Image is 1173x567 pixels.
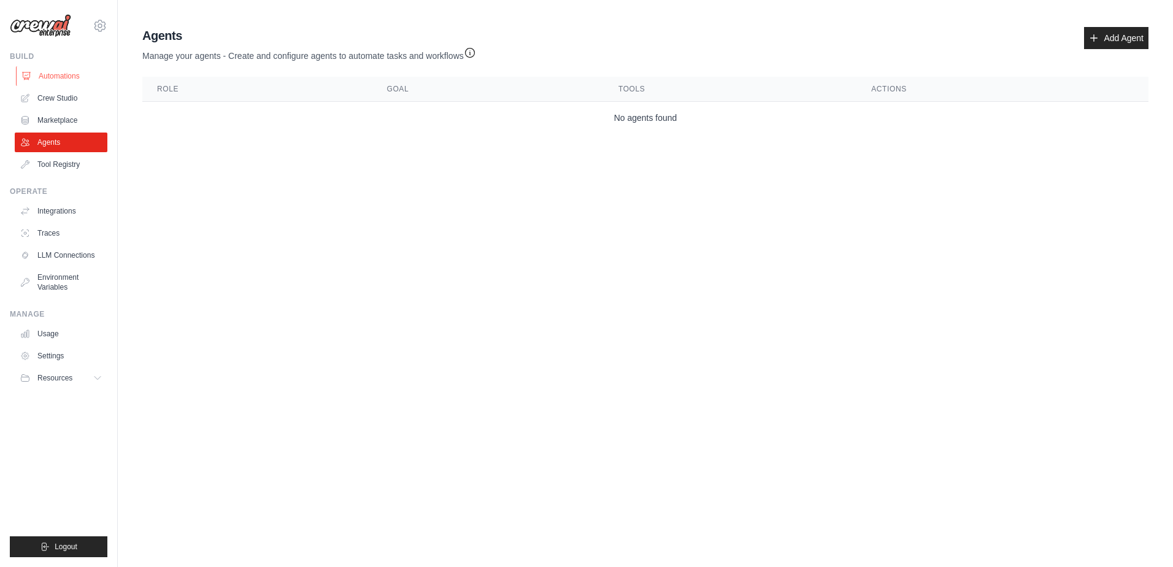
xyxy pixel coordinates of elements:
[15,133,107,152] a: Agents
[15,268,107,297] a: Environment Variables
[15,346,107,366] a: Settings
[604,77,856,102] th: Tools
[142,27,476,44] h2: Agents
[15,88,107,108] a: Crew Studio
[856,77,1148,102] th: Actions
[10,536,107,557] button: Logout
[142,77,372,102] th: Role
[15,201,107,221] a: Integrations
[15,223,107,243] a: Traces
[55,542,77,552] span: Logout
[10,52,107,61] div: Build
[10,14,71,37] img: Logo
[16,66,109,86] a: Automations
[15,368,107,388] button: Resources
[15,245,107,265] a: LLM Connections
[15,110,107,130] a: Marketplace
[15,155,107,174] a: Tool Registry
[15,324,107,344] a: Usage
[37,373,72,383] span: Resources
[142,102,1148,134] td: No agents found
[10,309,107,319] div: Manage
[10,187,107,196] div: Operate
[1084,27,1148,49] a: Add Agent
[142,44,476,62] p: Manage your agents - Create and configure agents to automate tasks and workflows
[372,77,603,102] th: Goal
